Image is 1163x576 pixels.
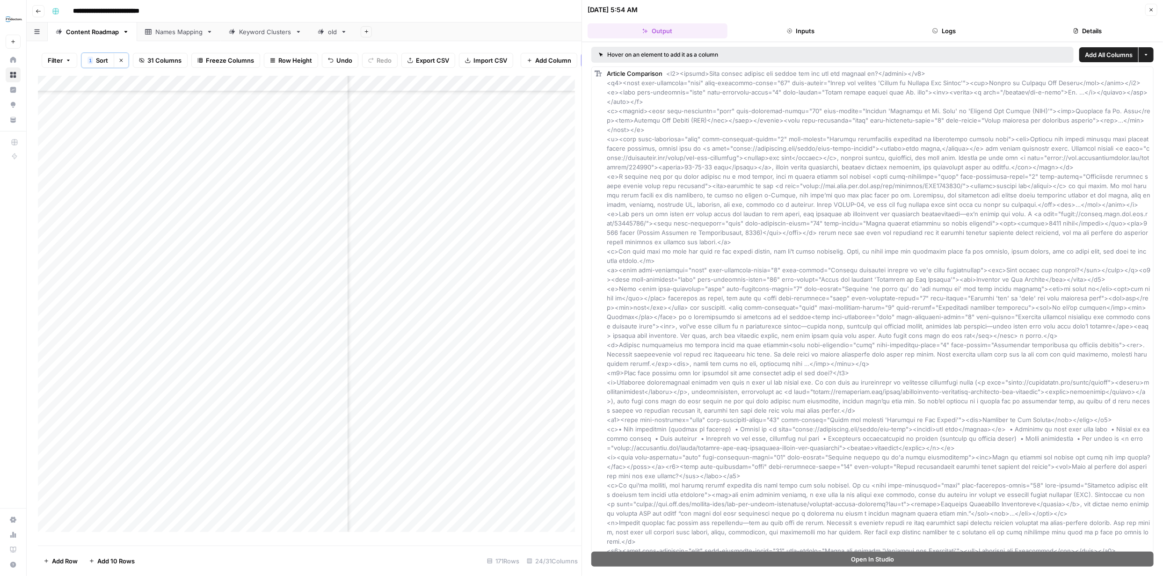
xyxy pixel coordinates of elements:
button: Open In Studio [591,552,1154,567]
span: Article Comparison [607,70,662,77]
span: Open In Studio [851,554,894,564]
a: Home [6,52,21,67]
button: Import CSV [459,53,513,68]
div: old [328,27,337,36]
button: Output [588,23,727,38]
div: 24/31 Columns [523,554,581,569]
button: 31 Columns [133,53,188,68]
button: Details [1018,23,1158,38]
span: Redo [377,56,392,65]
a: Keyword Clusters [221,22,310,41]
a: Usage [6,527,21,542]
img: website_grey.svg [15,24,22,32]
button: Help + Support [6,557,21,572]
button: Filter [42,53,77,68]
span: Row Height [278,56,312,65]
div: 171 Rows [483,554,523,569]
div: 1 [87,57,93,64]
span: Undo [336,56,352,65]
button: Add 10 Rows [83,554,140,569]
span: 1 [89,57,92,64]
button: 1Sort [81,53,114,68]
span: Add Column [535,56,571,65]
img: tab_keywords_by_traffic_grey.svg [94,54,102,62]
div: Domain: [DOMAIN_NAME] [24,24,103,32]
a: Names Mapping [137,22,221,41]
span: Add Row [52,556,78,566]
div: Content Roadmap [66,27,119,36]
span: Freeze Columns [206,56,254,65]
span: 31 Columns [147,56,182,65]
div: Hover on an element to add it as a column [599,51,892,59]
div: Keyword Clusters [239,27,291,36]
button: Workspace: FYidoctors [6,7,21,31]
div: Names Mapping [155,27,203,36]
span: Add 10 Rows [97,556,135,566]
button: Logs [874,23,1014,38]
button: Add Row [38,554,83,569]
div: [DATE] 5:54 AM [588,5,638,15]
button: Export CSV [401,53,455,68]
a: Insights [6,82,21,97]
a: Learning Hub [6,542,21,557]
button: Row Height [264,53,318,68]
img: tab_domain_overview_orange.svg [27,54,35,62]
button: Freeze Columns [191,53,260,68]
span: Import CSV [473,56,507,65]
div: Domain Overview [37,55,84,61]
button: Redo [362,53,398,68]
span: Sort [96,56,108,65]
button: Add All Columns [1079,47,1138,62]
div: Keywords by Traffic [105,55,154,61]
a: Settings [6,512,21,527]
button: Inputs [731,23,871,38]
a: Browse [6,67,21,82]
div: v 4.0.25 [26,15,46,22]
span: Filter [48,56,63,65]
a: Your Data [6,112,21,127]
span: Add All Columns [1085,50,1133,59]
a: old [310,22,355,41]
button: Add Column [521,53,577,68]
img: FYidoctors Logo [6,11,22,28]
button: Undo [322,53,358,68]
a: Content Roadmap [48,22,137,41]
img: logo_orange.svg [15,15,22,22]
a: Opportunities [6,97,21,112]
span: Export CSV [416,56,449,65]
